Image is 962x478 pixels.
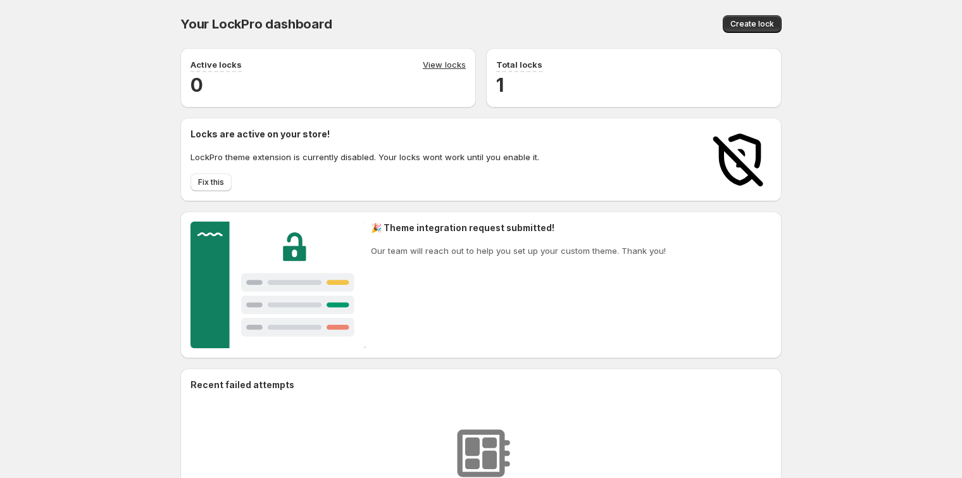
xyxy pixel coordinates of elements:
p: Active locks [191,58,242,71]
p: LockPro theme extension is currently disabled. Your locks wont work until you enable it. [191,151,539,163]
h2: Recent failed attempts [191,379,294,391]
h2: 0 [191,72,466,97]
a: View locks [423,58,466,72]
span: Create lock [730,19,774,29]
p: Our team will reach out to help you set up your custom theme. Thank you! [371,244,666,257]
p: Total locks [496,58,542,71]
button: Create lock [723,15,782,33]
span: Your LockPro dashboard [180,16,332,32]
img: Locks disabled [708,128,771,191]
span: Fix this [198,177,224,187]
button: Fix this [191,173,232,191]
h2: 🎉 Theme integration request submitted! [371,222,666,234]
h2: Locks are active on your store! [191,128,539,141]
h2: 1 [496,72,771,97]
img: Customer support [191,222,366,348]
